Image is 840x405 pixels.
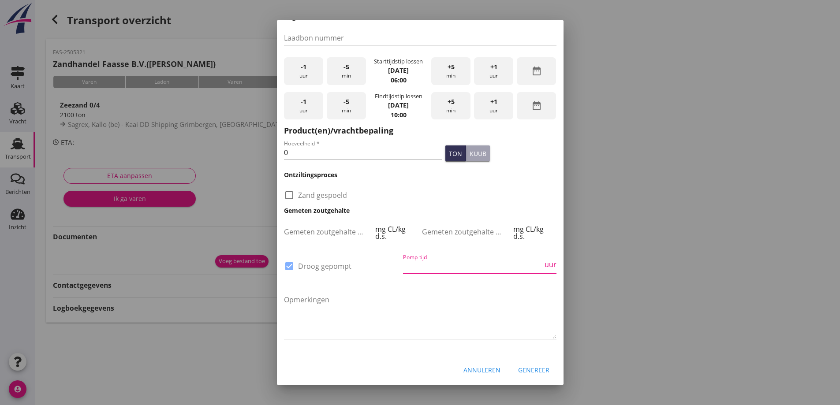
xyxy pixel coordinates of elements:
[431,92,470,120] div: min
[448,62,455,72] span: +5
[284,225,374,239] input: Gemeten zoutgehalte voorbeun
[463,365,500,375] div: Annuleren
[403,259,543,273] input: Pomp tijd
[374,57,423,66] div: Starttijdstip lossen
[511,226,556,240] div: mg CL/kg d.s.
[391,76,407,84] strong: 06:00
[474,92,513,120] div: uur
[391,111,407,119] strong: 10:00
[470,149,486,158] div: kuub
[327,92,366,120] div: min
[284,206,556,215] h3: Gemeten zoutgehalte
[531,66,542,76] i: date_range
[284,145,442,160] input: Hoeveelheid *
[298,191,347,200] label: Zand gespoeld
[422,225,512,239] input: Gemeten zoutgehalte achterbeun
[531,100,542,111] i: date_range
[301,97,306,107] span: -1
[284,170,556,179] h3: Ontziltingsproces
[284,92,323,120] div: uur
[518,365,549,375] div: Genereer
[490,62,497,72] span: +1
[474,57,513,85] div: uur
[543,261,556,268] div: uur
[284,125,556,137] h2: Product(en)/vrachtbepaling
[284,57,323,85] div: uur
[388,66,409,74] strong: [DATE]
[284,31,556,45] input: Laadbon nummer
[375,92,422,100] div: Eindtijdstip lossen
[298,262,351,271] label: Droog gepompt
[448,97,455,107] span: +5
[490,97,497,107] span: +1
[466,145,490,161] button: kuub
[388,101,409,109] strong: [DATE]
[456,362,508,378] button: Annuleren
[284,293,556,339] textarea: Opmerkingen
[445,145,466,161] button: ton
[327,57,366,85] div: min
[449,149,462,158] div: ton
[373,226,418,240] div: mg CL/kg d.s.
[511,362,556,378] button: Genereer
[343,97,349,107] span: -5
[343,62,349,72] span: -5
[301,62,306,72] span: -1
[431,57,470,85] div: min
